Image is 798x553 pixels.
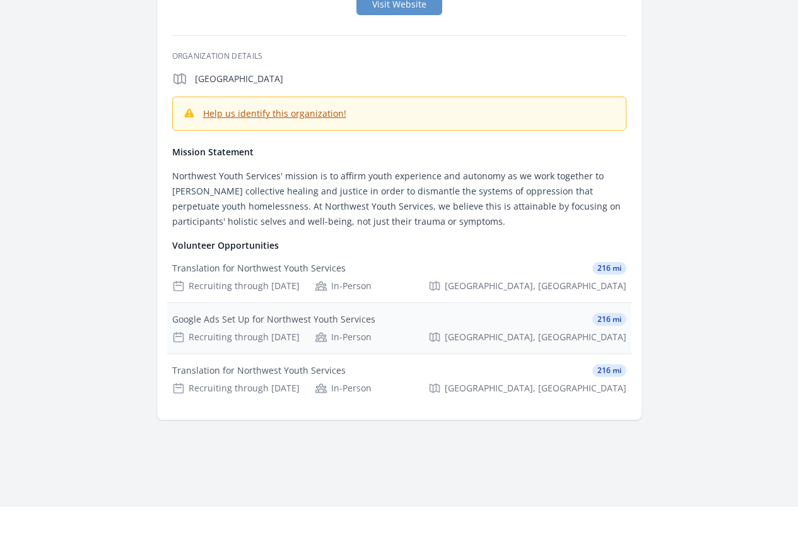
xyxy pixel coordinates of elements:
[592,262,626,275] span: 216 mi
[172,51,626,61] h3: Organization Details
[203,107,346,119] a: Help us identify this organization!
[172,313,375,326] div: Google Ads Set Up for Northwest Youth Services
[445,382,626,395] span: [GEOGRAPHIC_DATA], [GEOGRAPHIC_DATA]
[167,252,631,302] a: Translation for Northwest Youth Services 216 mi Recruiting through [DATE] In-Person [GEOGRAPHIC_D...
[172,262,346,275] div: Translation for Northwest Youth Services
[167,354,631,405] a: Translation for Northwest Youth Services 216 mi Recruiting through [DATE] In-Person [GEOGRAPHIC_D...
[592,364,626,377] span: 216 mi
[315,280,372,292] div: In-Person
[172,331,300,343] div: Recruiting through [DATE]
[172,239,626,252] h4: Volunteer Opportunities
[592,313,626,326] span: 216 mi
[315,331,372,343] div: In-Person
[195,73,626,85] p: [GEOGRAPHIC_DATA]
[315,382,372,395] div: In-Person
[167,303,631,354] a: Google Ads Set Up for Northwest Youth Services 216 mi Recruiting through [DATE] In-Person [GEOGRA...
[172,364,346,377] div: Translation for Northwest Youth Services
[172,280,300,292] div: Recruiting through [DATE]
[172,382,300,395] div: Recruiting through [DATE]
[172,146,626,158] h4: Mission Statement
[172,169,626,229] p: Northwest Youth Services' mission is to affirm youth experience and autonomy as we work together ...
[445,331,626,343] span: [GEOGRAPHIC_DATA], [GEOGRAPHIC_DATA]
[445,280,626,292] span: [GEOGRAPHIC_DATA], [GEOGRAPHIC_DATA]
